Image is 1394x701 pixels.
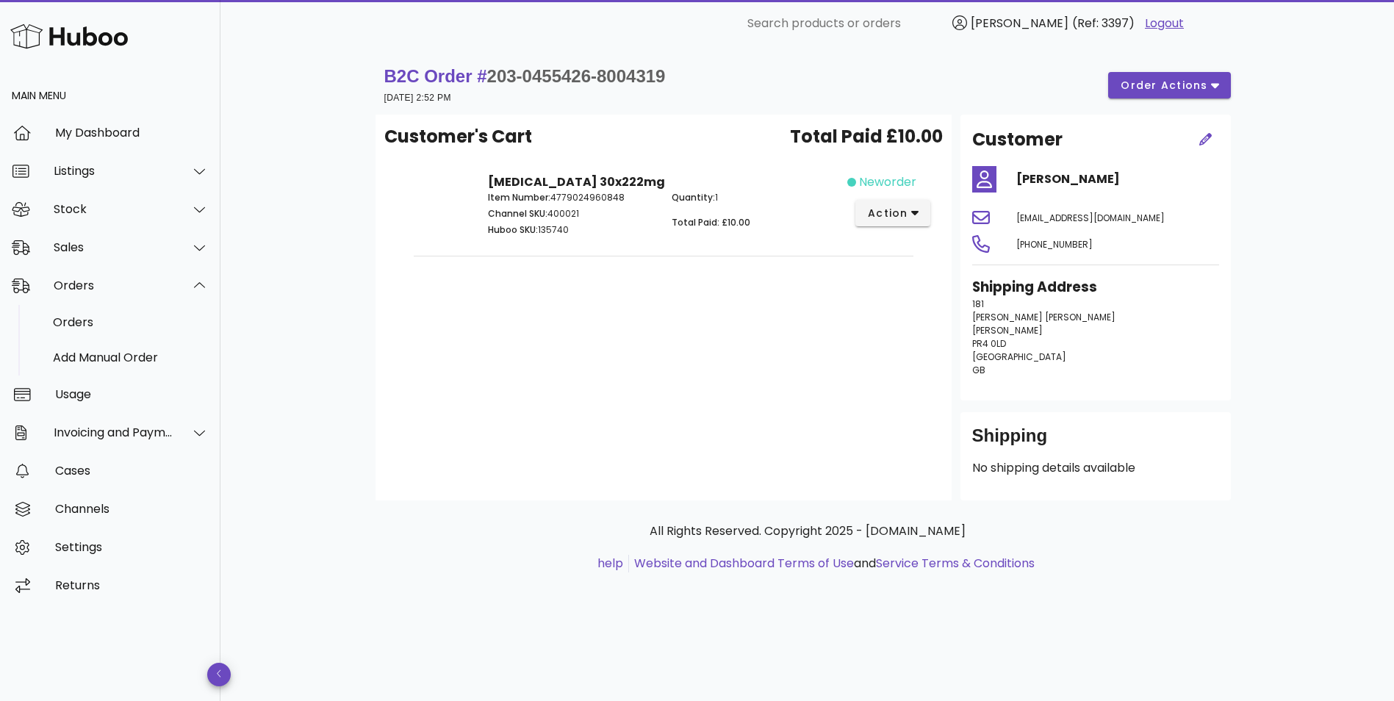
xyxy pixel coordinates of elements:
div: Orders [54,278,173,292]
a: Logout [1145,15,1184,32]
div: Invoicing and Payments [54,425,173,439]
span: [PHONE_NUMBER] [1016,238,1093,251]
span: Total Paid £10.00 [790,123,943,150]
span: Item Number: [488,191,550,204]
div: Sales [54,240,173,254]
h3: Shipping Address [972,277,1219,298]
strong: B2C Order # [384,66,666,86]
p: No shipping details available [972,459,1219,477]
span: [PERSON_NAME] [PERSON_NAME] [972,311,1115,323]
p: 4779024960848 [488,191,655,204]
a: Service Terms & Conditions [876,555,1035,572]
div: Orders [53,315,209,329]
span: action [867,206,908,221]
span: Total Paid: £10.00 [672,216,750,229]
p: 400021 [488,207,655,220]
li: and [629,555,1035,572]
span: [PERSON_NAME] [972,324,1043,337]
strong: [MEDICAL_DATA] 30x222mg [488,173,665,190]
button: action [855,200,931,226]
div: Cases [55,464,209,478]
p: 135740 [488,223,655,237]
span: GB [972,364,985,376]
span: PR4 0LD [972,337,1006,350]
div: Returns [55,578,209,592]
span: 203-0455426-8004319 [487,66,666,86]
h4: [PERSON_NAME] [1016,170,1219,188]
div: Shipping [972,424,1219,459]
small: [DATE] 2:52 PM [384,93,451,103]
span: [EMAIL_ADDRESS][DOMAIN_NAME] [1016,212,1165,224]
span: order actions [1120,78,1208,93]
div: Channels [55,502,209,516]
div: Usage [55,387,209,401]
span: [PERSON_NAME] [971,15,1068,32]
div: Stock [54,202,173,216]
span: neworder [859,173,916,191]
img: Product Image [396,173,470,209]
a: help [597,555,623,572]
span: 181 [972,298,984,310]
p: All Rights Reserved. Copyright 2025 - [DOMAIN_NAME] [387,522,1228,540]
button: order actions [1108,72,1230,98]
p: 1 [672,191,838,204]
img: Huboo Logo [10,21,128,52]
span: [GEOGRAPHIC_DATA] [972,350,1066,363]
span: Quantity: [672,191,715,204]
span: Huboo SKU: [488,223,538,236]
span: Customer's Cart [384,123,532,150]
a: Website and Dashboard Terms of Use [634,555,854,572]
div: Add Manual Order [53,350,209,364]
div: My Dashboard [55,126,209,140]
h2: Customer [972,126,1063,153]
span: (Ref: 3397) [1072,15,1135,32]
div: Listings [54,164,173,178]
div: Settings [55,540,209,554]
span: Channel SKU: [488,207,547,220]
